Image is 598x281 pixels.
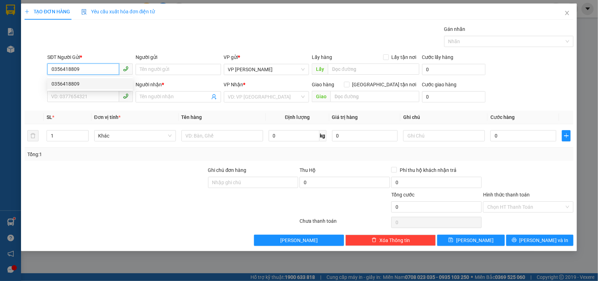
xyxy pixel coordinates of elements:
span: Lấy tận nơi [389,53,419,61]
input: Ghi Chú [403,130,485,141]
span: plus [25,9,29,14]
span: user-add [211,94,217,100]
input: 0 [332,130,398,141]
input: Dọc đường [330,91,419,102]
span: Lấy [312,63,328,75]
div: SĐT Người Gửi [47,53,133,61]
span: Cước hàng [490,114,515,120]
label: Gán nhãn [444,26,466,32]
span: Phí thu hộ khách nhận trả [397,166,459,174]
span: [GEOGRAPHIC_DATA] tận nơi [350,81,419,88]
button: save[PERSON_NAME] [437,235,504,246]
span: [PERSON_NAME] [280,236,318,244]
div: 0356418809 [51,80,129,88]
span: save [448,237,453,243]
span: phone [123,93,129,99]
input: VD: Bàn, Ghế [181,130,263,141]
div: Chưa thanh toán [299,217,391,229]
span: VP Bảo Hà [228,64,305,75]
span: Định lượng [285,114,310,120]
th: Ghi chú [400,111,488,124]
span: Lấy hàng [312,54,332,60]
input: Cước lấy hàng [422,64,486,75]
label: Cước lấy hàng [422,54,454,60]
span: kg [319,130,327,141]
button: deleteXóa Thông tin [345,235,436,246]
span: [PERSON_NAME] và In [520,236,569,244]
span: plus [562,133,570,139]
div: 0356418809 [47,78,133,89]
input: Ghi chú đơn hàng [208,177,298,188]
span: Yêu cầu xuất hóa đơn điện tử [81,9,155,14]
span: Xóa Thông tin [379,236,410,244]
span: Giao [312,91,330,102]
button: [PERSON_NAME] [254,235,344,246]
button: printer[PERSON_NAME] và In [506,235,573,246]
span: [PERSON_NAME] [456,236,494,244]
span: Khác [98,131,172,141]
button: plus [562,130,571,141]
span: TẠO ĐƠN HÀNG [25,9,70,14]
span: Đơn vị tính [94,114,121,120]
span: Giá trị hàng [332,114,358,120]
label: Cước giao hàng [422,82,457,87]
div: VP gửi [224,53,309,61]
button: delete [27,130,39,141]
span: Tổng cước [391,192,414,198]
span: Thu Hộ [300,167,316,173]
img: icon [81,9,87,15]
div: Người nhận [136,81,221,88]
span: close [564,10,570,16]
span: delete [372,237,377,243]
button: Close [557,4,577,23]
span: Tên hàng [181,114,202,120]
span: phone [123,66,129,72]
div: Người gửi [136,53,221,61]
span: printer [512,237,517,243]
input: Cước giao hàng [422,91,486,102]
span: SL [47,114,52,120]
div: Tổng: 1 [27,150,231,158]
span: Giao hàng [312,82,334,87]
label: Ghi chú đơn hàng [208,167,247,173]
input: Dọc đường [328,63,419,75]
span: VP Nhận [224,82,243,87]
label: Hình thức thanh toán [483,192,530,198]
